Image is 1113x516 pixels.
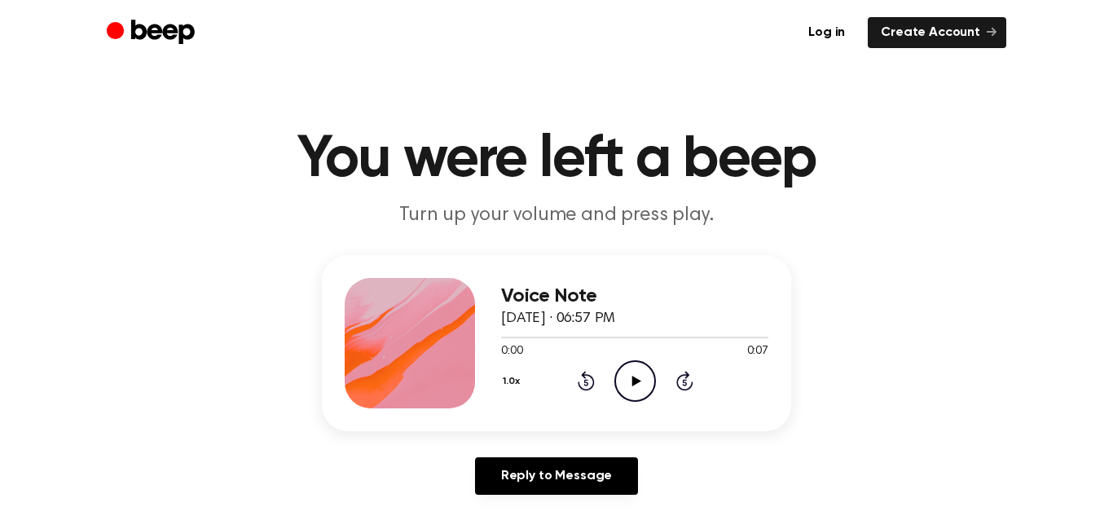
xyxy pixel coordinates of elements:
h1: You were left a beep [139,130,974,189]
span: [DATE] · 06:57 PM [501,311,615,326]
span: 0:00 [501,343,522,360]
a: Beep [107,17,199,49]
p: Turn up your volume and press play. [244,202,869,229]
a: Log in [795,17,858,48]
a: Create Account [868,17,1006,48]
a: Reply to Message [475,457,638,495]
h3: Voice Note [501,285,768,307]
button: 1.0x [501,368,526,395]
span: 0:07 [747,343,768,360]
